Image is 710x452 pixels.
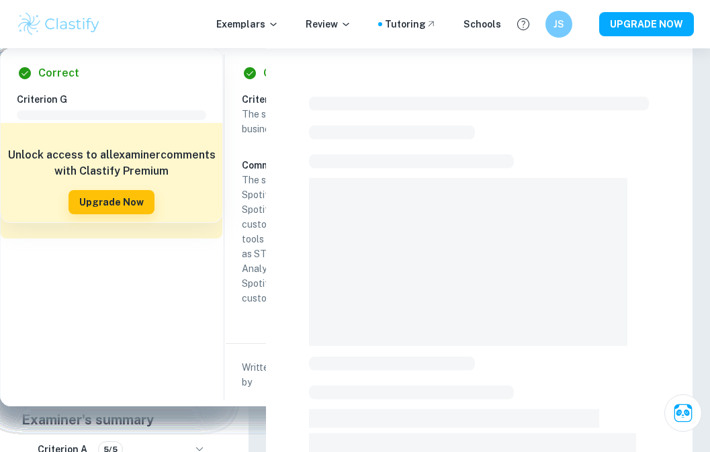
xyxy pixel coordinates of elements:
[512,13,535,36] button: Help and Feedback
[385,17,437,32] a: Tutoring
[551,17,567,32] h6: JS
[69,190,154,214] button: Upgrade Now
[242,173,431,306] p: The student focuses on one business, Spotify. The research question addresses Spotify's pricing s...
[263,65,304,81] h6: Correct
[664,394,702,432] button: Ask Clai
[306,17,351,32] p: Review
[242,360,278,390] p: Written by
[216,17,279,32] p: Exemplars
[242,92,442,107] h6: Criterion A
[242,107,431,136] p: The student bases the work around a single business
[38,65,79,81] h6: Correct
[545,11,572,38] button: JS
[16,11,101,38] img: Clastify logo
[463,17,501,32] a: Schools
[17,92,217,107] h6: Criterion G
[599,12,694,36] button: UPGRADE NOW
[21,410,227,430] h5: Examiner's summary
[7,147,216,179] h6: Unlock access to all examiner comments with Clastify Premium
[242,158,431,173] h6: Comment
